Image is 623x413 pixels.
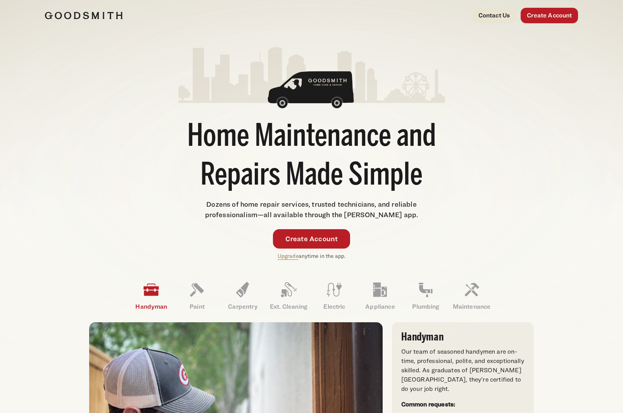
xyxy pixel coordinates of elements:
[174,276,220,316] a: Paint
[205,200,418,219] span: Dozens of home repair services, trusted technicians, and reliable professionalism—all available t...
[403,302,449,311] p: Plumbing
[311,302,357,311] p: Electric
[45,12,123,19] img: Goodsmith
[472,8,516,23] a: Contact Us
[278,252,299,259] a: Upgrade
[266,276,311,316] a: Ext. Cleaning
[128,276,174,316] a: Handyman
[178,118,445,196] h1: Home Maintenance and Repairs Made Simple
[174,302,220,311] p: Paint
[521,8,578,23] a: Create Account
[128,302,174,311] p: Handyman
[449,302,494,311] p: Maintenance
[401,401,456,408] strong: Common requests:
[266,302,311,311] p: Ext. Cleaning
[403,276,449,316] a: Plumbing
[273,229,350,249] a: Create Account
[401,347,525,394] p: Our team of seasoned handymen are on-time, professional, polite, and exceptionally skilled. As gr...
[401,332,525,342] h3: Handyman
[220,276,266,316] a: Carpentry
[311,276,357,316] a: Electric
[449,276,494,316] a: Maintenance
[357,302,403,311] p: Appliance
[278,252,346,261] p: anytime in the app.
[357,276,403,316] a: Appliance
[220,302,266,311] p: Carpentry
